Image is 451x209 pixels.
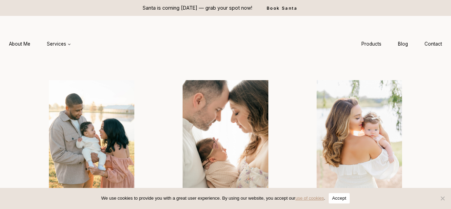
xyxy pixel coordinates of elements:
a: Services [39,38,79,50]
a: Contact [416,38,450,50]
a: Blog [390,38,416,50]
li: 3 of 4 [295,80,423,209]
nav: Secondary [353,38,450,50]
li: 1 of 4 [28,80,156,209]
a: use of cookies [295,196,324,201]
img: aleah gregory logo [148,29,303,58]
img: mom holding baby on shoulder looking back at the camera outdoors in Carmel, Indiana [295,80,423,209]
img: Parents holding their baby lovingly by Indianapolis newborn photographer [161,80,289,209]
span: We use cookies to provide you with a great user experience. By using our website, you accept our . [101,195,325,202]
li: 2 of 4 [161,80,289,209]
a: About Me [1,38,39,50]
span: No [439,195,446,202]
img: Family enjoying a sunny day by the lake. [28,80,156,209]
nav: Primary [1,38,79,50]
a: Products [353,38,390,50]
button: Accept [329,193,350,203]
p: Santa is coming [DATE] — grab your spot now! [143,4,252,12]
span: Services [47,40,71,47]
div: Photo Gallery Carousel [28,80,423,209]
